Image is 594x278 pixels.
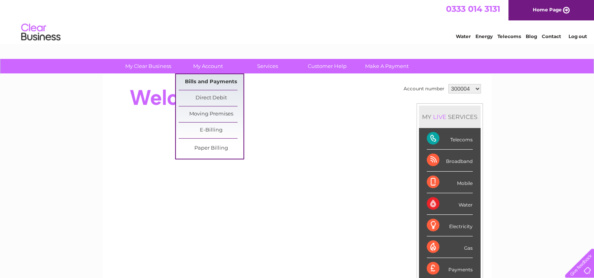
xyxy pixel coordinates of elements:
a: Bills and Payments [179,74,243,90]
a: 0333 014 3131 [446,4,500,14]
div: Mobile [427,172,473,193]
a: Customer Help [295,59,360,73]
a: Direct Debit [179,90,243,106]
div: Water [427,193,473,215]
div: MY SERVICES [419,106,481,128]
a: Log out [568,33,587,39]
a: My Clear Business [116,59,181,73]
div: Clear Business is a trading name of Verastar Limited (registered in [GEOGRAPHIC_DATA] No. 3667643... [112,4,483,38]
a: My Account [175,59,240,73]
a: Services [235,59,300,73]
div: LIVE [431,113,448,121]
div: Telecoms [427,128,473,150]
div: Electricity [427,215,473,236]
a: Energy [475,33,493,39]
td: Account number [402,82,446,95]
div: Gas [427,236,473,258]
a: Make A Payment [355,59,419,73]
img: logo.png [21,20,61,44]
div: Broadband [427,150,473,171]
a: Paper Billing [179,141,243,156]
a: Contact [542,33,561,39]
a: Blog [526,33,537,39]
a: Telecoms [497,33,521,39]
a: Water [456,33,471,39]
a: E-Billing [179,123,243,138]
a: Moving Premises [179,106,243,122]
